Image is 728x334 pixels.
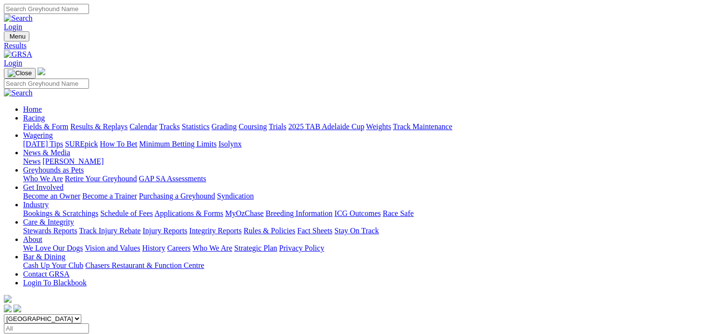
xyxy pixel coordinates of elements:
a: Applications & Forms [154,209,223,217]
a: SUREpick [65,140,98,148]
a: Login To Blackbook [23,279,87,287]
img: logo-grsa-white.png [4,295,12,303]
img: logo-grsa-white.png [38,67,45,75]
a: Fields & Form [23,122,68,131]
a: Login [4,23,22,31]
img: Search [4,14,33,23]
a: Stewards Reports [23,227,77,235]
a: Schedule of Fees [100,209,153,217]
div: Care & Integrity [23,227,724,235]
input: Select date [4,323,89,334]
a: ICG Outcomes [334,209,381,217]
a: Racing [23,114,45,122]
a: Minimum Betting Limits [139,140,217,148]
a: Vision and Values [85,244,140,252]
a: About [23,235,42,243]
a: How To Bet [100,140,138,148]
img: Close [8,69,32,77]
a: We Love Our Dogs [23,244,83,252]
a: Fact Sheets [297,227,332,235]
div: Greyhounds as Pets [23,174,724,183]
a: Who We Are [23,174,63,183]
a: News & Media [23,148,70,157]
input: Search [4,79,89,89]
a: Purchasing a Greyhound [139,192,215,200]
a: Grading [212,122,237,131]
a: Trials [268,122,286,131]
a: Wagering [23,131,53,139]
a: Contact GRSA [23,270,69,278]
a: Chasers Restaurant & Function Centre [85,261,204,269]
a: Cash Up Your Club [23,261,83,269]
img: facebook.svg [4,305,12,312]
div: Get Involved [23,192,724,200]
div: Racing [23,122,724,131]
a: Industry [23,200,49,209]
a: GAP SA Assessments [139,174,206,183]
span: Menu [10,33,26,40]
a: Home [23,105,42,113]
a: Get Involved [23,183,64,191]
a: [PERSON_NAME] [42,157,103,165]
a: Integrity Reports [189,227,242,235]
button: Toggle navigation [4,31,29,41]
div: Industry [23,209,724,218]
a: Race Safe [383,209,413,217]
a: Track Maintenance [393,122,452,131]
a: Injury Reports [142,227,187,235]
input: Search [4,4,89,14]
a: Breeding Information [266,209,332,217]
button: Toggle navigation [4,68,36,79]
a: Tracks [159,122,180,131]
a: Careers [167,244,191,252]
a: Bookings & Scratchings [23,209,98,217]
a: Stay On Track [334,227,379,235]
div: Bar & Dining [23,261,724,270]
a: Weights [366,122,391,131]
a: Coursing [239,122,267,131]
img: Search [4,89,33,97]
a: MyOzChase [225,209,264,217]
img: GRSA [4,50,32,59]
a: Care & Integrity [23,218,74,226]
a: Privacy Policy [279,244,324,252]
a: Results [4,41,724,50]
a: Login [4,59,22,67]
a: Statistics [182,122,210,131]
a: [DATE] Tips [23,140,63,148]
div: About [23,244,724,253]
div: Wagering [23,140,724,148]
div: News & Media [23,157,724,166]
a: Calendar [129,122,157,131]
a: Track Injury Rebate [79,227,140,235]
img: twitter.svg [13,305,21,312]
a: Become an Owner [23,192,80,200]
a: Rules & Policies [243,227,295,235]
a: Retire Your Greyhound [65,174,137,183]
a: Syndication [217,192,254,200]
a: Bar & Dining [23,253,65,261]
a: Who We Are [192,244,232,252]
a: Greyhounds as Pets [23,166,84,174]
a: News [23,157,40,165]
a: Strategic Plan [234,244,277,252]
a: 2025 TAB Adelaide Cup [288,122,364,131]
a: Results & Replays [70,122,128,131]
a: Isolynx [218,140,242,148]
a: History [142,244,165,252]
a: Become a Trainer [82,192,137,200]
